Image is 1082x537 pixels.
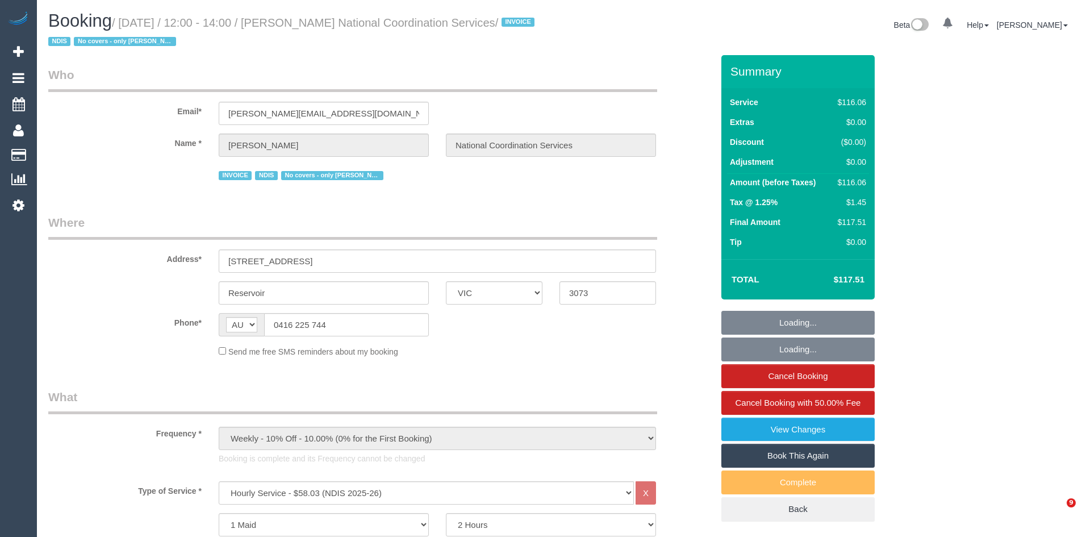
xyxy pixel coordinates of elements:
a: View Changes [721,418,875,442]
small: / [DATE] / 12:00 - 14:00 / [PERSON_NAME] National Coordination Services [48,16,538,48]
div: $116.06 [833,97,866,108]
label: Type of Service * [40,481,210,497]
label: Amount (before Taxes) [730,177,816,188]
legend: Who [48,66,657,92]
div: $117.51 [833,217,866,228]
div: $116.06 [833,177,866,188]
img: Automaid Logo [7,11,30,27]
label: Final Amount [730,217,780,228]
label: Email* [40,102,210,117]
a: Cancel Booking with 50.00% Fee [721,391,875,415]
label: Extras [730,116,754,128]
div: $0.00 [833,156,866,168]
input: Email* [219,102,429,125]
a: Book This Again [721,444,875,468]
label: Frequency * [40,424,210,439]
input: Last Name* [446,134,656,157]
strong: Total [732,274,759,284]
span: Booking [48,11,112,31]
input: Suburb* [219,281,429,305]
span: 9 [1067,498,1076,507]
div: $0.00 [833,116,866,128]
input: First Name* [219,134,429,157]
img: New interface [910,18,929,33]
label: Discount [730,136,764,148]
a: Help [967,20,989,30]
div: ($0.00) [833,136,866,148]
label: Address* [40,249,210,265]
label: Tax @ 1.25% [730,197,778,208]
a: Cancel Booking [721,364,875,388]
h3: Summary [730,65,869,78]
legend: Where [48,214,657,240]
span: No covers - only [PERSON_NAME] [281,171,383,180]
a: Beta [894,20,929,30]
div: $0.00 [833,236,866,248]
span: NDIS [255,171,277,180]
span: No covers - only [PERSON_NAME] [74,37,176,46]
label: Phone* [40,313,210,328]
label: Service [730,97,758,108]
span: INVOICE [502,18,534,27]
span: INVOICE [219,171,252,180]
a: Back [721,497,875,521]
iframe: Intercom live chat [1043,498,1071,526]
label: Tip [730,236,742,248]
h4: $117.51 [800,275,864,285]
span: Send me free SMS reminders about my booking [228,347,398,356]
label: Adjustment [730,156,774,168]
p: Booking is complete and its Frequency cannot be changed [219,453,656,464]
input: Phone* [264,313,429,336]
a: [PERSON_NAME] [997,20,1068,30]
span: Cancel Booking with 50.00% Fee [736,398,861,407]
legend: What [48,389,657,414]
input: Post Code* [559,281,656,305]
label: Name * [40,134,210,149]
span: NDIS [48,37,70,46]
div: $1.45 [833,197,866,208]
